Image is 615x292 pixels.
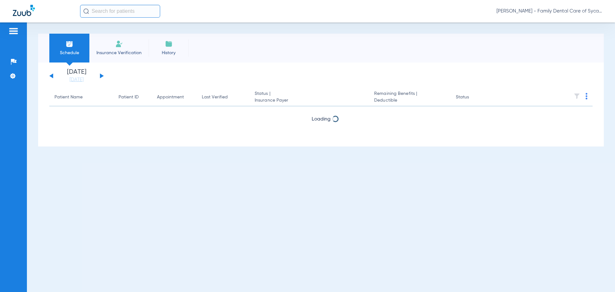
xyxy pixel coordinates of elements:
[496,8,602,14] span: [PERSON_NAME] - Family Dental Care of Sycamore
[255,97,364,104] span: Insurance Payer
[157,94,184,101] div: Appointment
[119,94,147,101] div: Patient ID
[202,94,244,101] div: Last Verified
[369,88,450,106] th: Remaining Benefits |
[80,5,160,18] input: Search for patients
[119,94,139,101] div: Patient ID
[57,69,96,83] li: [DATE]
[13,5,35,16] img: Zuub Logo
[8,27,19,35] img: hamburger-icon
[54,94,83,101] div: Patient Name
[54,94,108,101] div: Patient Name
[83,8,89,14] img: Search Icon
[157,94,192,101] div: Appointment
[374,97,445,104] span: Deductible
[165,40,173,48] img: History
[312,117,331,122] span: Loading
[57,77,96,83] a: [DATE]
[250,88,369,106] th: Status |
[153,50,184,56] span: History
[586,93,587,99] img: group-dot-blue.svg
[94,50,144,56] span: Insurance Verification
[202,94,228,101] div: Last Verified
[66,40,73,48] img: Schedule
[115,40,123,48] img: Manual Insurance Verification
[574,93,580,99] img: filter.svg
[451,88,494,106] th: Status
[54,50,85,56] span: Schedule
